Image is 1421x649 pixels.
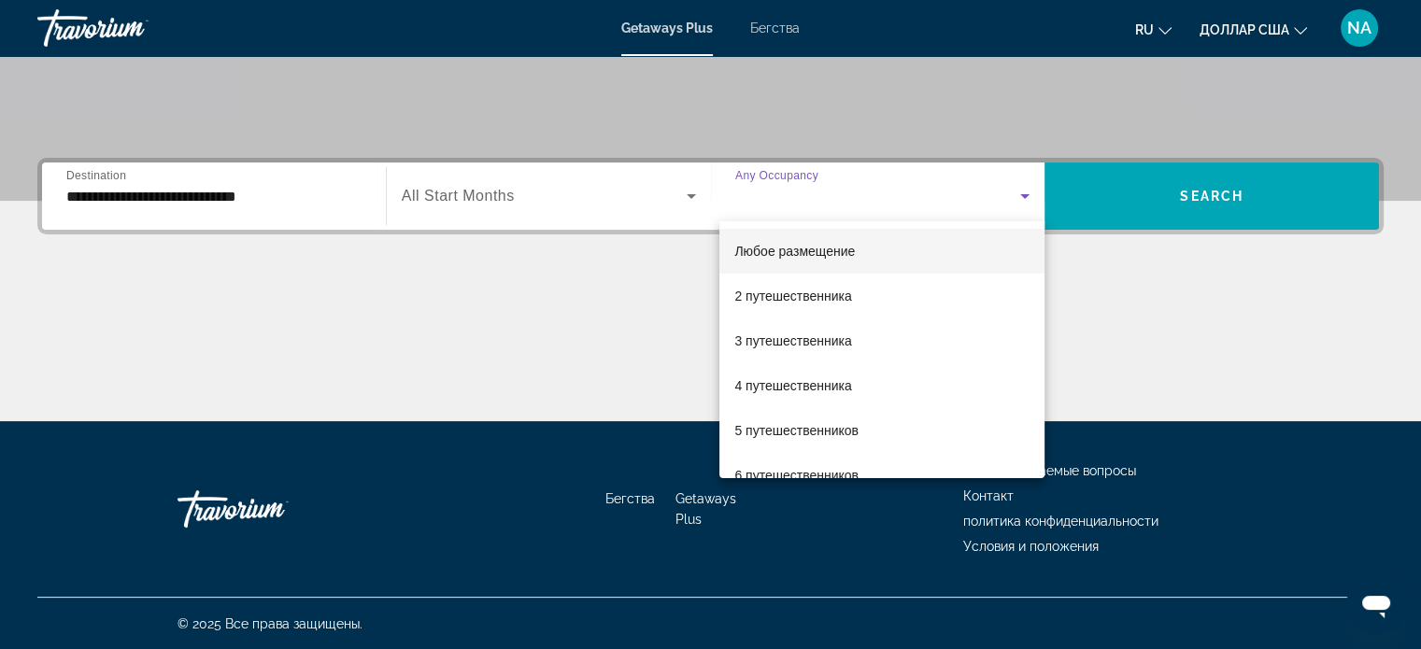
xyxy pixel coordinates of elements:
[734,468,859,483] font: 6 путешественников
[734,244,855,259] font: Любое размещение
[1346,574,1406,634] iframe: Кнопка для запуска окна сообщений
[734,289,851,303] font: 2 путешественника
[734,378,851,393] font: 4 путешественника
[734,333,851,348] font: 3 путешественника
[734,423,859,438] font: 5 путешественников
